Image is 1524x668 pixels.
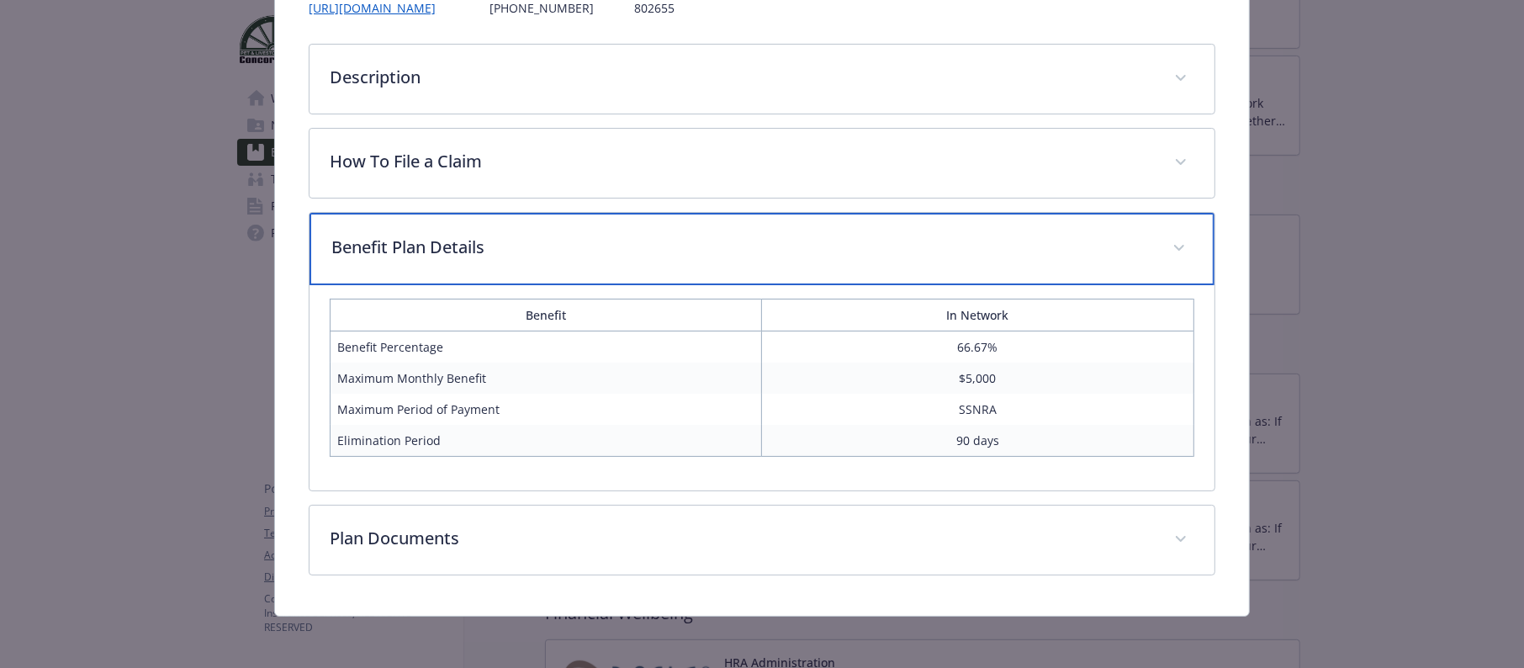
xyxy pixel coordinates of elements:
[330,65,1154,90] p: Description
[331,331,762,363] td: Benefit Percentage
[331,300,762,331] th: Benefit
[310,45,1214,114] div: Description
[330,149,1154,174] p: How To File a Claim
[310,506,1214,575] div: Plan Documents
[762,425,1193,457] td: 90 days
[331,425,762,457] td: Elimination Period
[331,394,762,425] td: Maximum Period of Payment
[330,526,1154,551] p: Plan Documents
[331,235,1152,260] p: Benefit Plan Details
[762,331,1193,363] td: 66.67%
[331,363,762,394] td: Maximum Monthly Benefit
[762,363,1193,394] td: $5,000
[310,285,1214,490] div: Benefit Plan Details
[310,213,1214,285] div: Benefit Plan Details
[762,394,1193,425] td: SSNRA
[310,129,1214,198] div: How To File a Claim
[762,300,1193,331] th: In Network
